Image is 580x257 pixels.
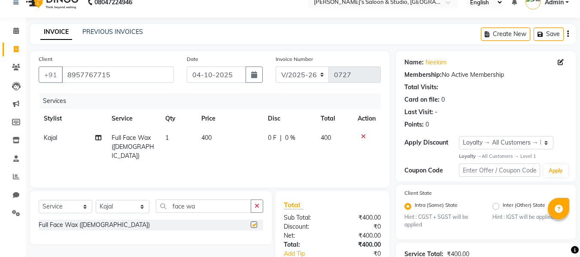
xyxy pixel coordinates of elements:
[404,166,459,175] div: Coupon Code
[404,120,424,129] div: Points:
[196,109,263,128] th: Price
[280,133,282,142] span: |
[39,55,52,63] label: Client
[62,67,174,83] input: Search by Name/Mobile/Email/Code
[82,28,143,36] a: PREVIOUS INVOICES
[39,93,387,109] div: Services
[277,231,332,240] div: Net:
[160,109,196,128] th: Qty
[441,95,445,104] div: 0
[352,109,381,128] th: Action
[39,109,106,128] th: Stylist
[415,201,458,212] label: Intra (Same) State
[201,134,212,142] span: 400
[332,213,387,222] div: ₹400.00
[165,134,169,142] span: 1
[268,133,276,142] span: 0 F
[285,133,295,142] span: 0 %
[332,240,387,249] div: ₹400.00
[544,164,568,177] button: Apply
[404,70,567,79] div: No Active Membership
[435,108,437,117] div: -
[404,58,424,67] div: Name:
[332,222,387,231] div: ₹0
[316,109,353,128] th: Total
[276,55,313,63] label: Invoice Number
[492,213,567,221] small: Hint : IGST will be applied
[404,189,432,197] label: Client State
[332,231,387,240] div: ₹400.00
[459,153,482,159] strong: Loyalty →
[112,134,154,160] span: Full Face Wax ([DEMOGRAPHIC_DATA])
[187,55,198,63] label: Date
[404,108,433,117] div: Last Visit:
[503,201,545,212] label: Inter (Other) State
[277,240,332,249] div: Total:
[39,67,63,83] button: +91
[534,27,564,41] button: Save
[404,213,479,229] small: Hint : CGST + SGST will be applied
[284,200,304,209] span: Total
[404,70,442,79] div: Membership:
[263,109,316,128] th: Disc
[404,95,440,104] div: Card on file:
[425,58,446,67] a: Neelam
[404,83,438,92] div: Total Visits:
[44,134,57,142] span: Kajal
[39,221,150,230] div: Full Face Wax ([DEMOGRAPHIC_DATA])
[156,200,251,213] input: Search or Scan
[404,138,459,147] div: Apply Discount
[425,120,429,129] div: 0
[321,134,331,142] span: 400
[106,109,161,128] th: Service
[459,163,540,177] input: Enter Offer / Coupon Code
[40,24,72,40] a: INVOICE
[481,27,530,41] button: Create New
[459,153,567,160] div: All Customers → Level 1
[277,222,332,231] div: Discount:
[277,213,332,222] div: Sub Total:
